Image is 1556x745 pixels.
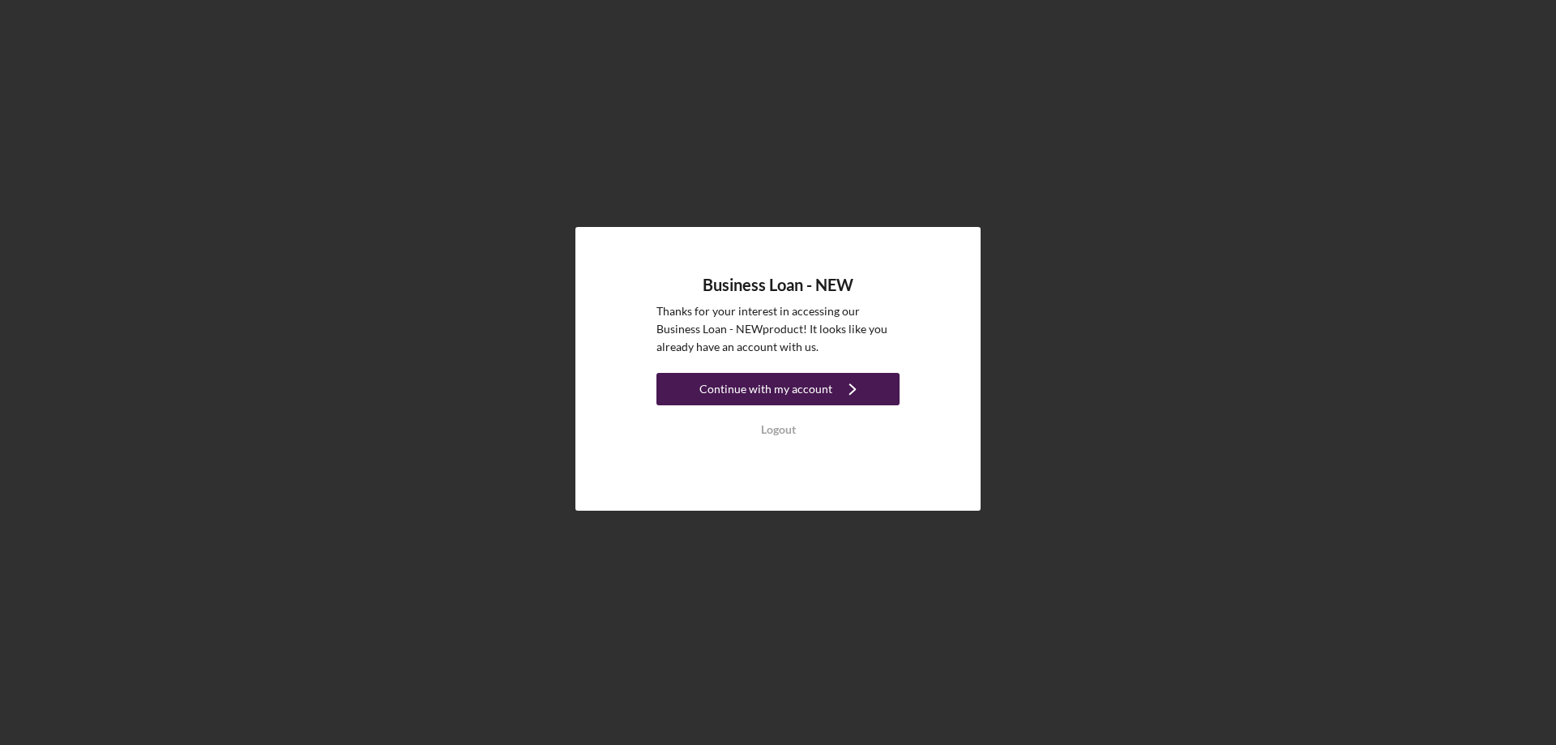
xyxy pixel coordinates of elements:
[656,302,900,357] p: Thanks for your interest in accessing our Business Loan - NEW product! It looks like you already ...
[703,276,853,294] h4: Business Loan - NEW
[656,413,900,446] button: Logout
[699,373,832,405] div: Continue with my account
[761,413,796,446] div: Logout
[656,373,900,409] a: Continue with my account
[656,373,900,405] button: Continue with my account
